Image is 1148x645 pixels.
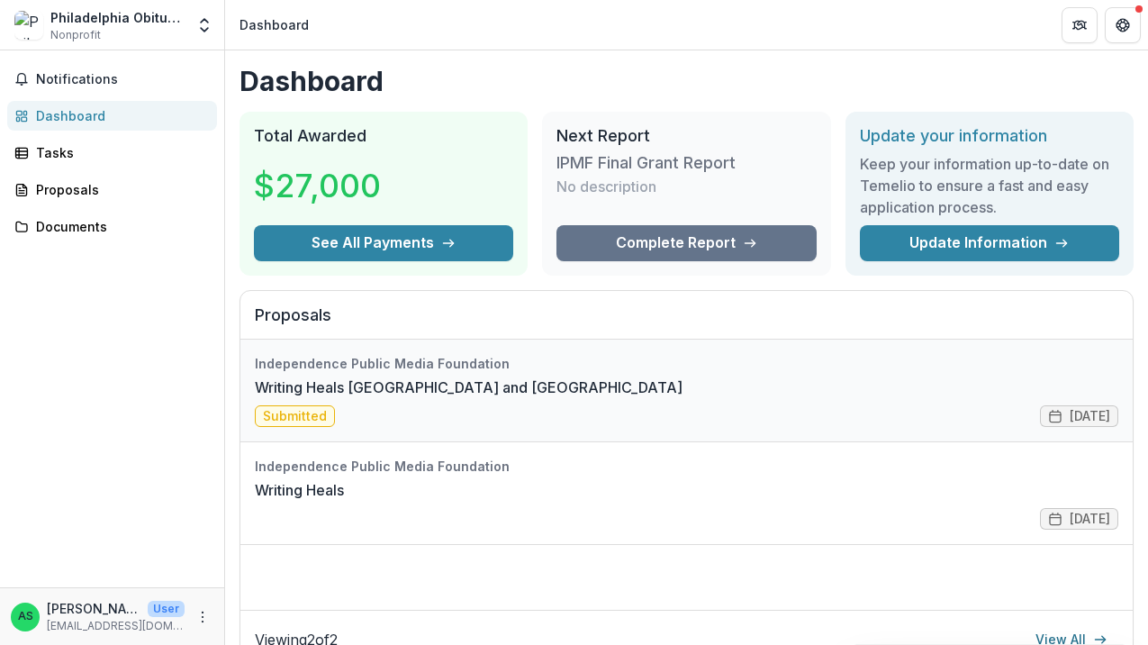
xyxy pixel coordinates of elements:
p: No description [556,176,656,197]
a: Tasks [7,138,217,168]
p: User [148,601,185,617]
h3: Keep your information up-to-date on Temelio to ensure a fast and easy application process. [860,153,1119,218]
button: Notifications [7,65,217,94]
button: Partners [1062,7,1098,43]
div: Dashboard [240,15,309,34]
div: Documents [36,217,203,236]
a: Documents [7,212,217,241]
a: Complete Report [556,225,816,261]
p: [EMAIL_ADDRESS][DOMAIN_NAME] [47,618,185,634]
div: Albert Stumm [18,611,33,622]
a: Writing Heals [GEOGRAPHIC_DATA] and [GEOGRAPHIC_DATA] [255,377,682,398]
div: Tasks [36,143,203,162]
p: [PERSON_NAME] [47,599,140,618]
div: Philadelphia Obituary Project [50,8,185,27]
h2: Next Report [556,126,816,146]
h2: Update your information [860,126,1119,146]
span: Nonprofit [50,27,101,43]
a: Proposals [7,175,217,204]
h3: $27,000 [254,161,389,210]
button: See All Payments [254,225,513,261]
div: Proposals [36,180,203,199]
button: Get Help [1105,7,1141,43]
h3: IPMF Final Grant Report [556,153,736,173]
h2: Proposals [255,305,1118,340]
div: Dashboard [36,106,203,125]
button: Open entity switcher [192,7,217,43]
img: Philadelphia Obituary Project [14,11,43,40]
a: Update Information [860,225,1119,261]
h2: Total Awarded [254,126,513,146]
a: Dashboard [7,101,217,131]
a: Writing Heals [255,479,344,501]
h1: Dashboard [240,65,1134,97]
button: More [192,606,213,628]
span: Notifications [36,72,210,87]
nav: breadcrumb [232,12,316,38]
